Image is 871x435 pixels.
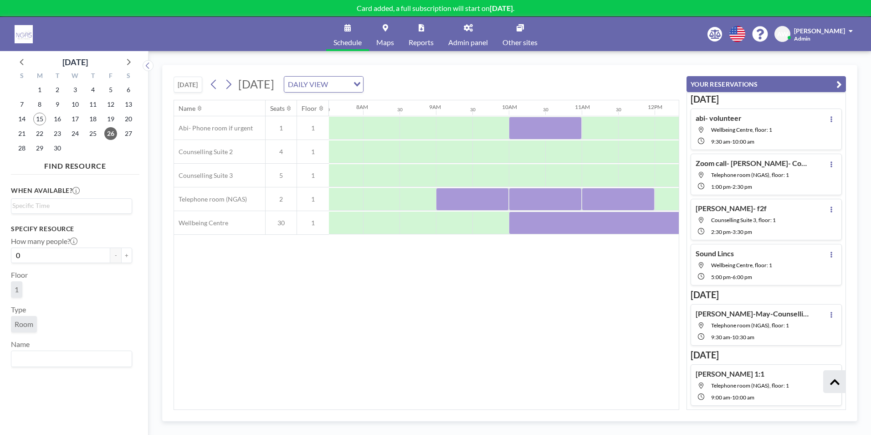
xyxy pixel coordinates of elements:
[297,195,329,203] span: 1
[11,305,26,314] label: Type
[238,77,274,91] span: [DATE]
[711,274,731,280] span: 5:00 PM
[15,142,28,155] span: Sunday, September 28, 2025
[69,98,82,111] span: Wednesday, September 10, 2025
[33,127,46,140] span: Monday, September 22, 2025
[33,113,46,125] span: Monday, September 15, 2025
[333,39,362,46] span: Schedule
[67,71,84,83] div: W
[51,83,64,96] span: Tuesday, September 2, 2025
[732,334,754,341] span: 10:30 AM
[87,98,99,111] span: Thursday, September 11, 2025
[369,17,401,51] a: Maps
[11,270,28,280] label: Floor
[174,219,228,227] span: Wellbeing Centre
[575,104,590,110] div: 11AM
[711,382,789,389] span: Telephone room (NGAS), floor: 1
[696,114,742,123] h4: abi- volunteer
[15,25,33,43] img: organization-logo
[696,249,734,258] h4: Sound Lincs
[174,148,233,156] span: Counselling Suite 2
[11,237,77,246] label: How many people?
[122,127,135,140] span: Saturday, September 27, 2025
[87,83,99,96] span: Thursday, September 4, 2025
[711,334,730,341] span: 9:30 AM
[731,274,733,280] span: -
[51,127,64,140] span: Tuesday, September 23, 2025
[502,104,517,110] div: 10AM
[51,142,64,155] span: Tuesday, September 30, 2025
[732,394,754,401] span: 10:00 AM
[104,83,117,96] span: Friday, September 5, 2025
[429,104,441,110] div: 9AM
[122,98,135,111] span: Saturday, September 13, 2025
[174,77,202,93] button: [DATE]
[733,228,752,235] span: 3:30 PM
[104,98,117,111] span: Friday, September 12, 2025
[174,124,253,132] span: Abi- Phone room if urgent
[87,127,99,140] span: Thursday, September 25, 2025
[297,148,329,156] span: 1
[711,322,789,329] span: Telephone room (NGAS), floor: 1
[286,78,330,90] span: DAILY VIEW
[711,217,776,223] span: Counselling Suite 3, floor: 1
[376,39,394,46] span: Maps
[15,320,33,329] span: Room
[711,171,789,178] span: Telephone room (NGAS), floor: 1
[696,309,810,318] h4: [PERSON_NAME]-May-Counselling
[648,104,662,110] div: 12PM
[696,369,764,378] h4: [PERSON_NAME] 1:1
[711,126,772,133] span: Wellbeing Centre, floor: 1
[732,138,754,145] span: 10:00 AM
[470,107,476,113] div: 30
[11,351,132,367] div: Search for option
[179,104,195,113] div: Name
[266,148,297,156] span: 4
[174,195,247,203] span: Telephone room (NGAS)
[15,98,28,111] span: Sunday, September 7, 2025
[691,289,842,300] h3: [DATE]
[711,394,730,401] span: 9:00 AM
[11,225,132,233] h3: Specify resource
[730,334,732,341] span: -
[490,4,513,12] b: [DATE]
[409,39,434,46] span: Reports
[302,104,317,113] div: Floor
[51,113,64,125] span: Tuesday, September 16, 2025
[87,113,99,125] span: Thursday, September 18, 2025
[266,219,297,227] span: 30
[121,248,132,263] button: +
[777,30,788,38] span: AW
[711,262,772,269] span: Wellbeing Centre, floor: 1
[84,71,102,83] div: T
[331,78,348,90] input: Search for option
[502,39,538,46] span: Other sites
[448,39,488,46] span: Admin panel
[616,107,621,113] div: 30
[119,71,137,83] div: S
[122,113,135,125] span: Saturday, September 20, 2025
[543,107,548,113] div: 30
[696,159,810,168] h4: Zoom call- [PERSON_NAME]- Counselling
[297,124,329,132] span: 1
[731,183,733,190] span: -
[69,113,82,125] span: Wednesday, September 17, 2025
[12,201,127,211] input: Search for option
[15,127,28,140] span: Sunday, September 21, 2025
[733,183,752,190] span: 2:30 PM
[711,138,730,145] span: 9:30 AM
[711,183,731,190] span: 1:00 PM
[733,274,752,280] span: 6:00 PM
[266,195,297,203] span: 2
[794,35,810,42] span: Admin
[122,83,135,96] span: Saturday, September 6, 2025
[730,394,732,401] span: -
[15,113,28,125] span: Sunday, September 14, 2025
[110,248,121,263] button: -
[31,71,49,83] div: M
[104,113,117,125] span: Friday, September 19, 2025
[270,104,285,113] div: Seats
[687,76,846,92] button: YOUR RESERVATIONS
[441,17,495,51] a: Admin panel
[33,83,46,96] span: Monday, September 1, 2025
